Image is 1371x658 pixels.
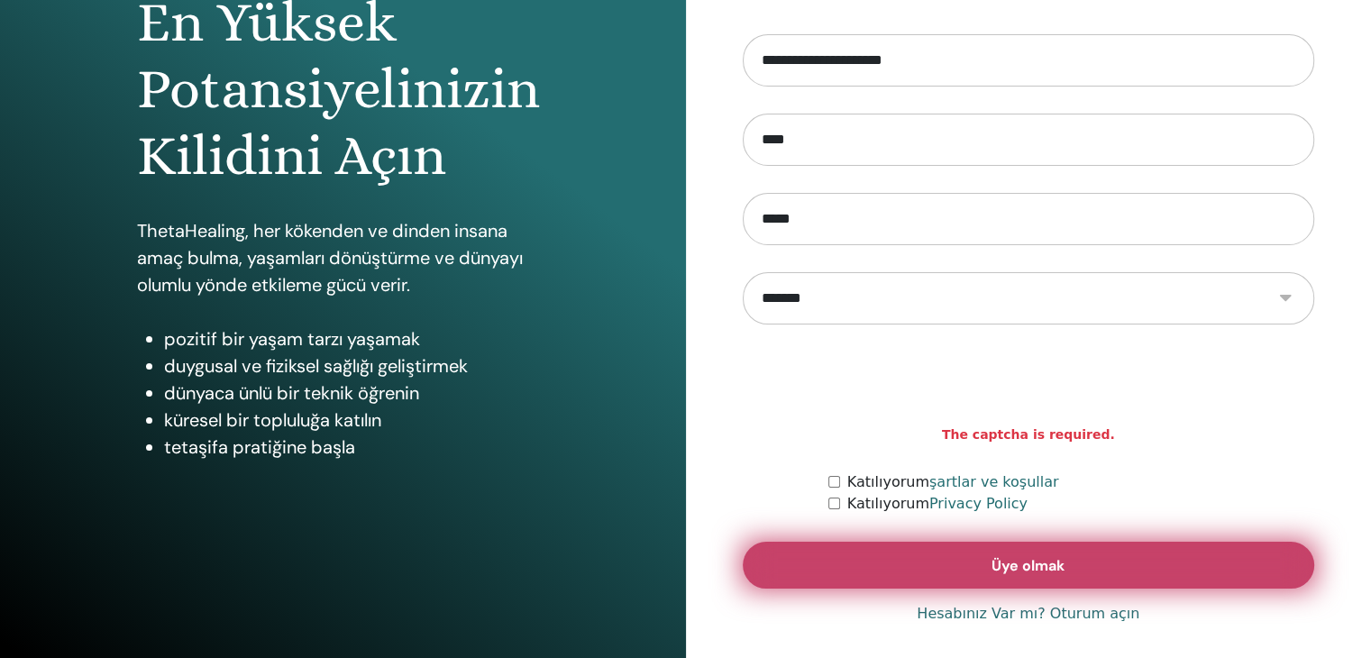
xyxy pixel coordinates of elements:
[164,379,549,407] li: dünyaca ünlü bir teknik öğrenin
[164,407,549,434] li: küresel bir topluluğa katılın
[847,471,1059,493] label: Katılıyorum
[929,495,1028,512] a: Privacy Policy
[164,325,549,352] li: pozitif bir yaşam tarzı yaşamak
[164,434,549,461] li: tetaşifa pratiğine başla
[929,473,1059,490] a: şartlar ve koşullar
[847,493,1028,515] label: Katılıyorum
[164,352,549,379] li: duygusal ve fiziksel sağlığı geliştirmek
[917,603,1139,625] a: Hesabınız Var mı? Oturum açın
[743,542,1315,589] button: Üye olmak
[137,217,549,298] p: ThetaHealing, her kökenden ve dinden insana amaç bulma, yaşamları dönüştürme ve dünyayı olumlu yö...
[942,425,1115,444] strong: The captcha is required.
[891,352,1165,422] iframe: reCAPTCHA
[992,556,1065,575] span: Üye olmak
